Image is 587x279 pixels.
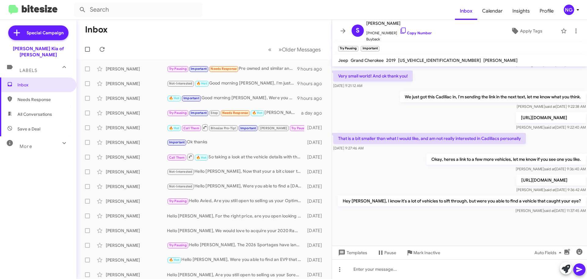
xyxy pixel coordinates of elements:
[333,70,413,81] p: Very small world! And ok thank you!
[169,243,187,247] span: Try Pausing
[106,169,167,175] div: [PERSON_NAME]
[169,81,193,85] span: Not-Interested
[351,58,384,63] span: Grand Cherokee
[304,242,327,248] div: [DATE]
[167,213,304,219] div: Hello [PERSON_NAME], For the right price, are you open looking to sell your Sportage?
[211,111,218,115] span: Stop
[17,111,52,117] span: All Conversations
[169,140,185,144] span: Important
[534,247,564,258] span: Auto Fields
[516,125,586,130] span: [PERSON_NAME] [DATE] 9:22:40 AM
[483,58,518,63] span: [PERSON_NAME]
[495,25,558,36] button: Apply Tags
[167,95,297,102] div: Good morning [PERSON_NAME], Were you able to look at the mileage on the sportage? An approximate ...
[282,46,321,53] span: Older Messages
[196,156,207,160] span: 🔥 Hot
[279,46,282,53] span: »
[106,228,167,234] div: [PERSON_NAME]
[332,247,372,258] button: Templates
[106,81,167,87] div: [PERSON_NAME]
[516,175,586,186] p: [URL][DOMAIN_NAME]
[106,198,167,204] div: [PERSON_NAME]
[304,183,327,190] div: [DATE]
[169,156,185,160] span: Call Them
[372,247,401,258] button: Pause
[297,95,327,101] div: 9 hours ago
[167,256,304,263] div: Hello [PERSON_NAME], Were you able to find an EV9 that fit your needs?
[106,242,167,248] div: [PERSON_NAME]
[516,187,586,192] span: [PERSON_NAME] [DATE] 9:36:42 AM
[106,213,167,219] div: [PERSON_NAME]
[516,167,586,171] span: [PERSON_NAME] [DATE] 9:36:40 AM
[20,68,37,73] span: Labels
[516,112,586,123] p: [URL][DOMAIN_NAME]
[304,272,327,278] div: [DATE]
[333,146,364,150] span: [DATE] 9:27:46 AM
[106,66,167,72] div: [PERSON_NAME]
[544,167,555,171] span: said at
[366,36,432,42] span: Buyback
[167,65,297,72] div: Pre owned and similar and size or larger
[426,154,586,165] p: Okay, heres a link to a few more vehicles, let me know if you see one you like.
[167,198,304,205] div: Hello Avied, Are you still open to selling us your Optima for the right price?
[8,25,68,40] a: Special Campaign
[333,83,362,88] span: [DATE] 9:21:12 AM
[386,58,396,63] span: 2019
[268,46,271,53] span: «
[74,2,202,17] input: Search
[517,104,586,109] span: [PERSON_NAME] [DATE] 9:22:38 AM
[291,126,309,130] span: Try Pausing
[366,27,432,36] span: [PHONE_NUMBER]
[304,139,327,145] div: [DATE]
[545,125,555,130] span: said at
[169,199,187,203] span: Try Pausing
[169,184,193,188] span: Not-Interested
[17,82,69,88] span: Inbox
[167,139,304,146] div: Ok thanks
[515,208,586,213] span: [PERSON_NAME] [DATE] 11:37:45 AM
[106,95,167,101] div: [PERSON_NAME]
[183,96,199,100] span: Important
[264,43,275,56] button: Previous
[167,228,304,234] div: Hello [PERSON_NAME], We would love to acquire your 2020 Ram 1500 for our pre owned lot. For the r...
[167,242,304,249] div: Hello [PERSON_NAME], The 2026 Sportages have landed! I took a look at your current Sportage, it l...
[167,272,304,278] div: Hello [PERSON_NAME], Are you still open to selling us your Sorento for the right price?
[477,2,508,20] a: Calendar
[304,213,327,219] div: [DATE]
[167,80,297,87] div: Good morning [PERSON_NAME], I'm just following up so you don't think I left you hanging. The fina...
[106,272,167,278] div: [PERSON_NAME]
[535,2,559,20] a: Profile
[401,247,445,258] button: Mark Inactive
[508,2,535,20] a: Insights
[544,208,555,213] span: said at
[183,126,199,130] span: Call Them
[545,187,556,192] span: said at
[338,46,358,51] small: Try Pausing
[304,198,327,204] div: [DATE]
[413,247,440,258] span: Mark Inactive
[20,144,32,149] span: More
[304,125,327,131] div: [DATE]
[361,46,379,51] small: Important
[191,67,207,71] span: Important
[17,96,69,103] span: Needs Response
[85,25,108,35] h1: Inbox
[260,126,287,130] span: [PERSON_NAME]
[169,126,179,130] span: 🔥 Hot
[169,111,187,115] span: Try Pausing
[530,247,569,258] button: Auto Fields
[384,247,396,258] span: Pause
[106,125,167,131] div: [PERSON_NAME]
[169,67,187,71] span: Try Pausing
[106,183,167,190] div: [PERSON_NAME]
[304,257,327,263] div: [DATE]
[398,58,481,63] span: [US_VEHICLE_IDENTIFICATION_NUMBER]
[169,170,193,174] span: Not-Interested
[106,139,167,145] div: [PERSON_NAME]
[167,109,301,116] div: [PERSON_NAME] we will be at [GEOGRAPHIC_DATA] around 10am
[455,2,477,20] a: Inbox
[304,228,327,234] div: [DATE]
[301,110,327,116] div: a day ago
